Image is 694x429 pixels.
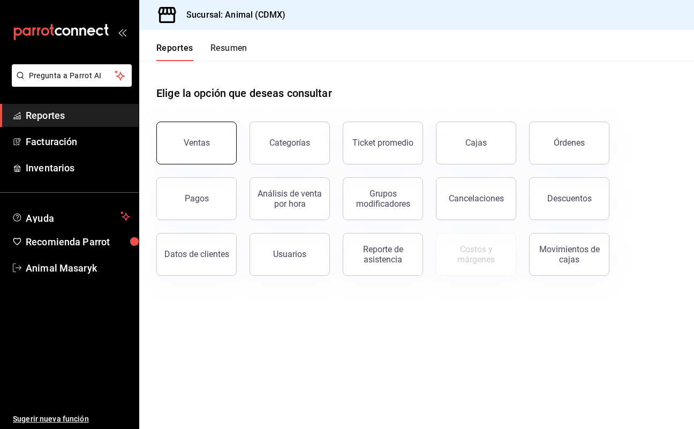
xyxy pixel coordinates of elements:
div: Cancelaciones [449,193,504,204]
div: Descuentos [547,193,592,204]
button: Resumen [210,43,247,61]
button: Grupos modificadores [343,177,423,220]
button: open_drawer_menu [118,28,126,36]
div: Pagos [185,193,209,204]
button: Pregunta a Parrot AI [12,64,132,87]
button: Contrata inventarios para ver este reporte [436,233,516,276]
button: Datos de clientes [156,233,237,276]
span: Inventarios [26,161,130,175]
h3: Sucursal: Animal (CDMX) [178,9,285,21]
span: Reportes [26,108,130,123]
div: Análisis de venta por hora [257,189,323,209]
div: Órdenes [554,138,585,148]
div: Usuarios [273,249,306,259]
button: Órdenes [529,122,609,164]
span: Sugerir nueva función [13,413,130,425]
button: Ticket promedio [343,122,423,164]
div: Reporte de asistencia [350,244,416,265]
span: Pregunta a Parrot AI [29,70,115,81]
div: Costos y márgenes [443,244,509,265]
button: Categorías [250,122,330,164]
button: Movimientos de cajas [529,233,609,276]
div: Movimientos de cajas [536,244,602,265]
div: Ventas [184,138,210,148]
button: Ventas [156,122,237,164]
button: Usuarios [250,233,330,276]
button: Pagos [156,177,237,220]
div: navigation tabs [156,43,247,61]
span: Ayuda [26,210,116,223]
div: Categorías [269,138,310,148]
button: Cancelaciones [436,177,516,220]
a: Pregunta a Parrot AI [7,78,132,89]
span: Recomienda Parrot [26,235,130,249]
button: Reporte de asistencia [343,233,423,276]
div: Ticket promedio [352,138,413,148]
div: Datos de clientes [164,249,229,259]
div: Cajas [465,137,487,149]
a: Cajas [436,122,516,164]
button: Análisis de venta por hora [250,177,330,220]
span: Animal Masaryk [26,261,130,275]
div: Grupos modificadores [350,189,416,209]
span: Facturación [26,134,130,149]
button: Descuentos [529,177,609,220]
h1: Elige la opción que deseas consultar [156,85,332,101]
button: Reportes [156,43,193,61]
